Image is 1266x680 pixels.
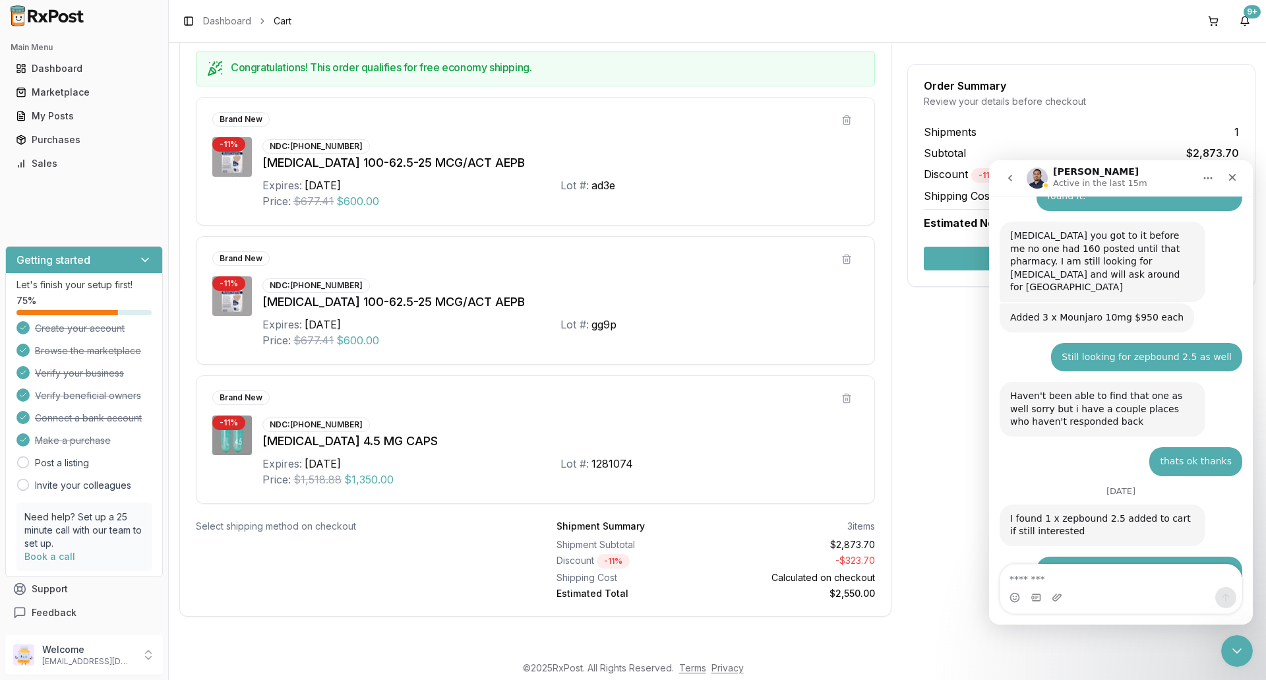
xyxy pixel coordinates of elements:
[11,42,158,53] h2: Main Menu
[336,193,379,209] span: $600.00
[212,276,252,316] img: Trelegy Ellipta 100-62.5-25 MCG/ACT AEPB
[262,154,859,172] div: [MEDICAL_DATA] 100-62.5-25 MCG/ACT AEPB
[196,520,514,533] div: Select shipping method on checkout
[293,332,334,348] span: $677.41
[262,432,859,450] div: [MEDICAL_DATA] 4.5 MG CAPS
[591,317,617,332] div: gg9p
[971,168,1004,183] div: - 11 %
[16,252,90,268] h3: Getting started
[35,456,89,470] a: Post a listing
[1234,11,1255,32] button: 9+
[721,554,876,569] div: - $323.70
[42,643,134,656] p: Welcome
[42,656,134,667] p: [EMAIL_ADDRESS][DOMAIN_NAME]
[591,456,633,472] div: 1281074
[5,106,163,127] button: My Posts
[231,62,864,73] h5: Congratulations! This order qualifies for free economy shipping.
[262,417,370,432] div: NDC: [PHONE_NUMBER]
[560,177,589,193] div: Lot #:
[274,15,291,28] span: Cart
[35,322,125,335] span: Create your account
[721,571,876,584] div: Calculated on checkout
[11,152,158,175] a: Sales
[847,520,875,533] div: 3 items
[24,551,75,562] a: Book a call
[5,153,163,174] button: Sales
[924,247,1239,270] button: Secure Checkout
[16,86,152,99] div: Marketplace
[262,193,291,209] div: Price:
[721,538,876,551] div: $2,873.70
[24,510,144,550] p: Need help? Set up a 25 minute call with our team to set up.
[557,538,711,551] div: Shipment Subtotal
[35,344,141,357] span: Browse the marketplace
[35,389,141,402] span: Verify beneficial owners
[293,472,342,487] span: $1,518.88
[557,554,711,569] div: Discount
[11,128,158,152] a: Purchases
[5,129,163,150] button: Purchases
[5,82,163,103] button: Marketplace
[305,177,341,193] div: [DATE]
[1234,124,1239,140] span: 1
[560,456,589,472] div: Lot #:
[924,168,1004,181] span: Discount
[16,133,152,146] div: Purchases
[16,278,152,292] p: Let's finish your setup first!
[557,587,711,600] div: Estimated Total
[5,58,163,79] button: Dashboard
[5,577,163,601] button: Support
[1221,635,1253,667] iframe: Intercom live chat
[924,145,966,161] span: Subtotal
[597,554,630,569] div: - 11 %
[336,332,379,348] span: $600.00
[32,606,76,619] span: Feedback
[5,5,90,26] img: RxPost Logo
[212,276,245,291] div: - 11 %
[203,15,291,28] nav: breadcrumb
[212,112,270,127] div: Brand New
[35,412,142,425] span: Connect a bank account
[11,57,158,80] a: Dashboard
[212,416,252,455] img: Vraylar 4.5 MG CAPS
[212,416,245,430] div: - 11 %
[35,434,111,447] span: Make a purchase
[16,294,36,307] span: 75 %
[5,601,163,625] button: Feedback
[924,80,1239,91] div: Order Summary
[924,124,977,140] span: Shipments
[924,216,1040,230] span: Estimated Net Charge
[1186,145,1239,161] span: $2,873.70
[557,571,711,584] div: Shipping Cost
[262,293,859,311] div: [MEDICAL_DATA] 100-62.5-25 MCG/ACT AEPB
[305,456,341,472] div: [DATE]
[13,644,34,665] img: User avatar
[262,472,291,487] div: Price:
[11,80,158,104] a: Marketplace
[262,317,302,332] div: Expires:
[16,157,152,170] div: Sales
[344,472,394,487] span: $1,350.00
